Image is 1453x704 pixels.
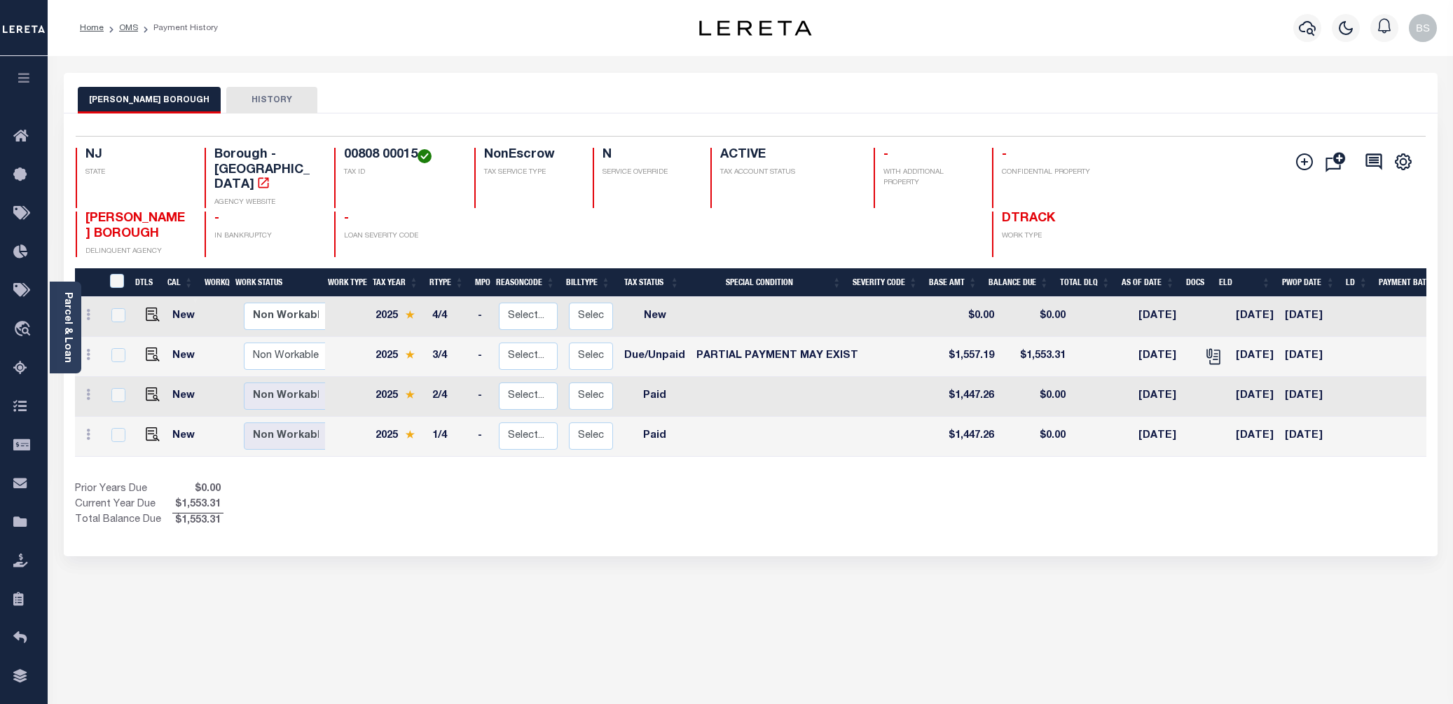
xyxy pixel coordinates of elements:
[619,417,691,457] td: Paid
[602,167,694,178] p: SERVICE OVERRIDE
[75,497,172,513] td: Current Year Due
[1279,297,1342,337] td: [DATE]
[720,167,857,178] p: TAX ACCOUNT STATUS
[62,292,72,363] a: Parcel & Loan
[370,337,427,377] td: 2025
[162,268,199,297] th: CAL: activate to sort column ascending
[1409,14,1437,42] img: svg+xml;base64,PHN2ZyB4bWxucz0iaHR0cDovL3d3dy53My5vcmcvMjAwMC9zdmciIHBvaW50ZXItZXZlbnRzPSJub25lIi...
[367,268,424,297] th: Tax Year: activate to sort column ascending
[940,337,1000,377] td: $1,557.19
[619,297,691,337] td: New
[1279,417,1342,457] td: [DATE]
[172,513,223,529] span: $1,553.31
[696,351,858,361] span: PARTIAL PAYMENT MAY EXIST
[427,377,472,417] td: 2/4
[1133,377,1197,417] td: [DATE]
[1133,417,1197,457] td: [DATE]
[720,148,857,163] h4: ACTIVE
[85,247,188,257] p: DELINQUENT AGENCY
[214,231,317,242] p: IN BANKRUPTCY
[75,268,102,297] th: &nbsp;&nbsp;&nbsp;&nbsp;&nbsp;&nbsp;&nbsp;&nbsp;&nbsp;&nbsp;
[1180,268,1213,297] th: Docs
[214,148,317,193] h4: Borough - [GEOGRAPHIC_DATA]
[405,390,415,399] img: Star.svg
[472,377,493,417] td: -
[472,337,493,377] td: -
[344,212,349,225] span: -
[85,148,188,163] h4: NJ
[1002,231,1105,242] p: WORK TYPE
[75,482,172,497] td: Prior Years Due
[370,417,427,457] td: 2025
[484,167,576,178] p: TAX SERVICE TYPE
[490,268,560,297] th: ReasonCode: activate to sort column ascending
[427,297,472,337] td: 4/4
[983,268,1054,297] th: Balance Due: activate to sort column ascending
[214,212,219,225] span: -
[883,167,975,188] p: WITH ADDITIONAL PROPERTY
[199,268,230,297] th: WorkQ
[370,297,427,337] td: 2025
[1002,212,1055,225] span: DTRACK
[1230,297,1279,337] td: [DATE]
[322,268,367,297] th: Work Type
[78,87,221,113] button: [PERSON_NAME] BOROUGH
[344,148,458,163] h4: 00808 00015
[1000,377,1071,417] td: $0.00
[883,149,888,161] span: -
[1133,297,1197,337] td: [DATE]
[560,268,616,297] th: BillType: activate to sort column ascending
[13,321,36,339] i: travel_explore
[167,337,206,377] td: New
[923,268,983,297] th: Base Amt: activate to sort column ascending
[167,297,206,337] td: New
[172,482,223,497] span: $0.00
[472,297,493,337] td: -
[172,497,223,513] span: $1,553.31
[344,167,458,178] p: TAX ID
[167,377,206,417] td: New
[1002,149,1007,161] span: -
[1340,268,1373,297] th: LD: activate to sort column ascending
[226,87,317,113] button: HISTORY
[1133,337,1197,377] td: [DATE]
[1279,377,1342,417] td: [DATE]
[130,268,162,297] th: DTLS
[424,268,469,297] th: RType: activate to sort column ascending
[1116,268,1180,297] th: As of Date: activate to sort column ascending
[119,24,138,32] a: OMS
[1213,268,1276,297] th: ELD: activate to sort column ascending
[1230,417,1279,457] td: [DATE]
[405,350,415,359] img: Star.svg
[1000,417,1071,457] td: $0.00
[619,337,691,377] td: Due/Unpaid
[405,430,415,439] img: Star.svg
[102,268,130,297] th: &nbsp;
[80,24,104,32] a: Home
[370,377,427,417] td: 2025
[847,268,923,297] th: Severity Code: activate to sort column ascending
[405,310,415,319] img: Star.svg
[214,198,317,208] p: AGENCY WEBSITE
[1054,268,1116,297] th: Total DLQ: activate to sort column ascending
[138,22,218,34] li: Payment History
[940,297,1000,337] td: $0.00
[469,268,490,297] th: MPO
[619,377,691,417] td: Paid
[75,513,172,528] td: Total Balance Due
[1279,337,1342,377] td: [DATE]
[344,231,458,242] p: LOAN SEVERITY CODE
[472,417,493,457] td: -
[699,20,811,36] img: logo-dark.svg
[484,148,576,163] h4: NonEscrow
[1000,337,1071,377] td: $1,553.31
[427,417,472,457] td: 1/4
[940,417,1000,457] td: $1,447.26
[602,148,694,163] h4: N
[85,212,185,240] span: [PERSON_NAME] BOROUGH
[1230,337,1279,377] td: [DATE]
[167,417,206,457] td: New
[1000,297,1071,337] td: $0.00
[1002,167,1105,178] p: CONFIDENTIAL PROPERTY
[940,377,1000,417] td: $1,447.26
